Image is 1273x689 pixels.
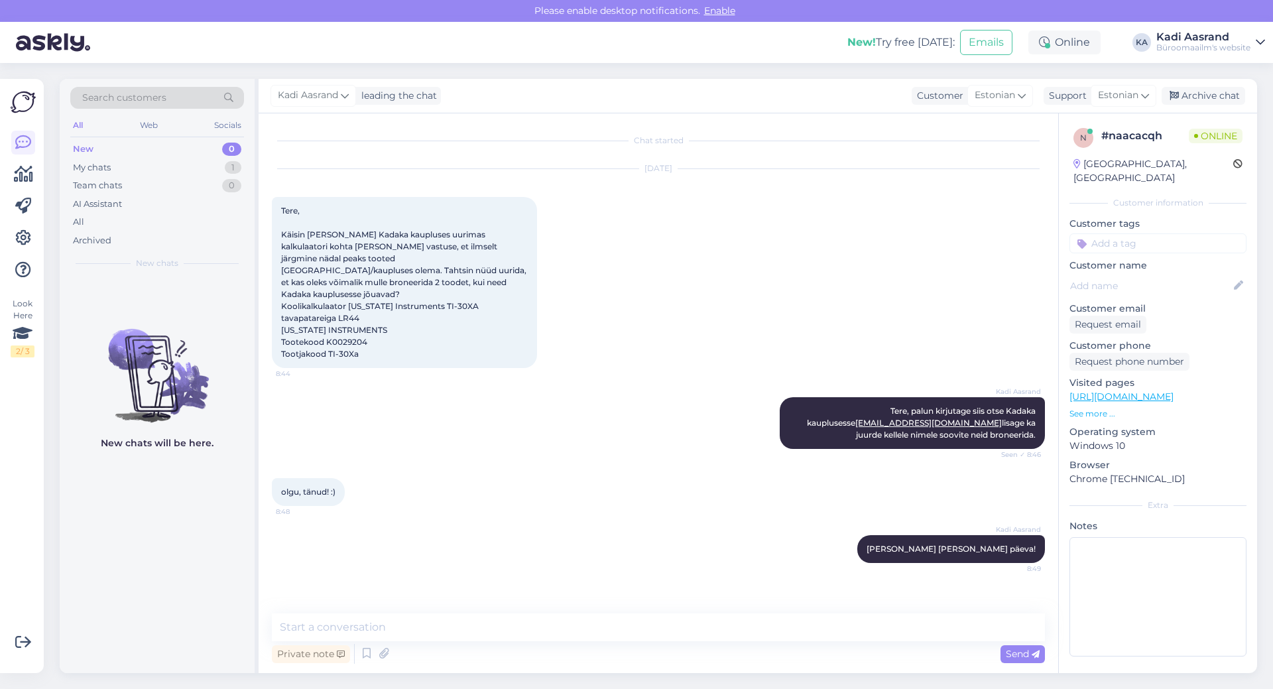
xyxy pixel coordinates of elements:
[1162,87,1245,105] div: Archive chat
[272,162,1045,174] div: [DATE]
[855,418,1002,428] a: [EMAIL_ADDRESS][DOMAIN_NAME]
[1069,408,1246,420] p: See more ...
[101,436,213,450] p: New chats will be here.
[847,36,876,48] b: New!
[73,234,111,247] div: Archived
[60,305,255,424] img: No chats
[222,179,241,192] div: 0
[1069,302,1246,316] p: Customer email
[222,143,241,156] div: 0
[1070,279,1231,293] input: Add name
[1189,129,1243,143] span: Online
[991,387,1041,397] span: Kadi Aasrand
[356,89,437,103] div: leading the chat
[278,88,338,103] span: Kadi Aasrand
[272,645,350,663] div: Private note
[11,345,34,357] div: 2 / 3
[82,91,166,105] span: Search customers
[1069,439,1246,453] p: Windows 10
[1069,316,1146,334] div: Request email
[1069,353,1189,371] div: Request phone number
[70,117,86,134] div: All
[281,206,528,359] span: Tere, Käisin [PERSON_NAME] Kadaka kaupluses uurimas kalkulaatori kohta [PERSON_NAME] vastuse, et ...
[276,369,326,379] span: 8:44
[1069,472,1246,486] p: Chrome [TECHNICAL_ID]
[1069,217,1246,231] p: Customer tags
[1069,391,1174,403] a: [URL][DOMAIN_NAME]
[136,257,178,269] span: New chats
[991,564,1041,574] span: 8:49
[700,5,739,17] span: Enable
[1069,233,1246,253] input: Add a tag
[1132,33,1151,52] div: KA
[1028,31,1101,54] div: Online
[1069,499,1246,511] div: Extra
[912,89,963,103] div: Customer
[807,406,1038,440] span: Tere, palun kirjutage siis otse Kadaka kauplusesse lisage ka juurde kellele nimele soovite neid b...
[1069,339,1246,353] p: Customer phone
[73,179,122,192] div: Team chats
[73,161,111,174] div: My chats
[73,216,84,229] div: All
[73,143,93,156] div: New
[1069,519,1246,533] p: Notes
[847,34,955,50] div: Try free [DATE]:
[960,30,1012,55] button: Emails
[1073,157,1233,185] div: [GEOGRAPHIC_DATA], [GEOGRAPHIC_DATA]
[281,487,335,497] span: olgu, tänud! :)
[137,117,160,134] div: Web
[867,544,1036,554] span: [PERSON_NAME] [PERSON_NAME] päeva!
[212,117,244,134] div: Socials
[225,161,241,174] div: 1
[11,298,34,357] div: Look Here
[991,525,1041,534] span: Kadi Aasrand
[1101,128,1189,144] div: # naacacqh
[1069,376,1246,390] p: Visited pages
[1069,197,1246,209] div: Customer information
[1156,32,1250,42] div: Kadi Aasrand
[1044,89,1087,103] div: Support
[272,135,1045,147] div: Chat started
[276,507,326,517] span: 8:48
[1006,648,1040,660] span: Send
[1080,133,1087,143] span: n
[73,198,122,211] div: AI Assistant
[1069,259,1246,273] p: Customer name
[11,90,36,115] img: Askly Logo
[1069,425,1246,439] p: Operating system
[1069,458,1246,472] p: Browser
[991,450,1041,460] span: Seen ✓ 8:46
[1156,42,1250,53] div: Büroomaailm's website
[1156,32,1265,53] a: Kadi AasrandBüroomaailm's website
[1098,88,1138,103] span: Estonian
[975,88,1015,103] span: Estonian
